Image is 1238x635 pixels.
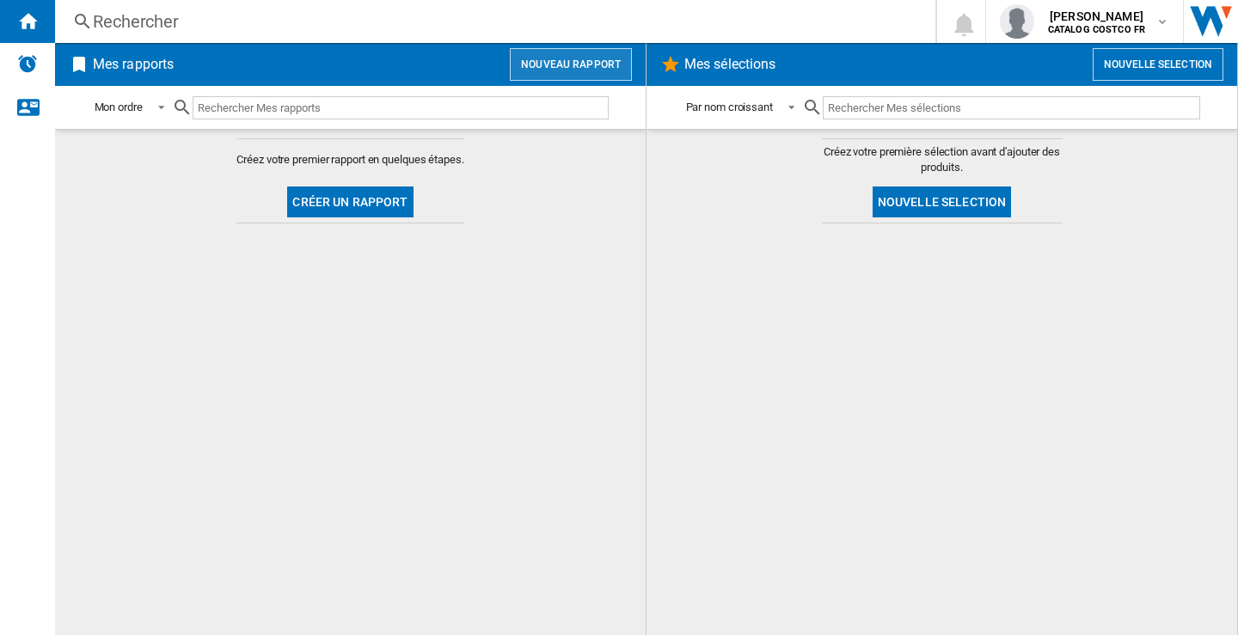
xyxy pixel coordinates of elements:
h2: Mes sélections [681,48,779,81]
div: Par nom croissant [686,101,773,113]
div: Rechercher [93,9,891,34]
input: Rechercher Mes rapports [193,96,609,119]
span: Créez votre première sélection avant d'ajouter des produits. [822,144,1063,175]
button: Nouvelle selection [873,186,1012,217]
img: alerts-logo.svg [17,53,38,74]
img: profile.jpg [1000,4,1034,39]
div: Mon ordre [95,101,143,113]
button: Nouvelle selection [1093,48,1223,81]
span: [PERSON_NAME] [1048,8,1145,25]
b: CATALOG COSTCO FR [1048,24,1145,35]
h2: Mes rapports [89,48,177,81]
button: Créer un rapport [287,186,413,217]
button: Nouveau rapport [510,48,632,81]
input: Rechercher Mes sélections [823,96,1200,119]
span: Créez votre premier rapport en quelques étapes. [236,152,463,168]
